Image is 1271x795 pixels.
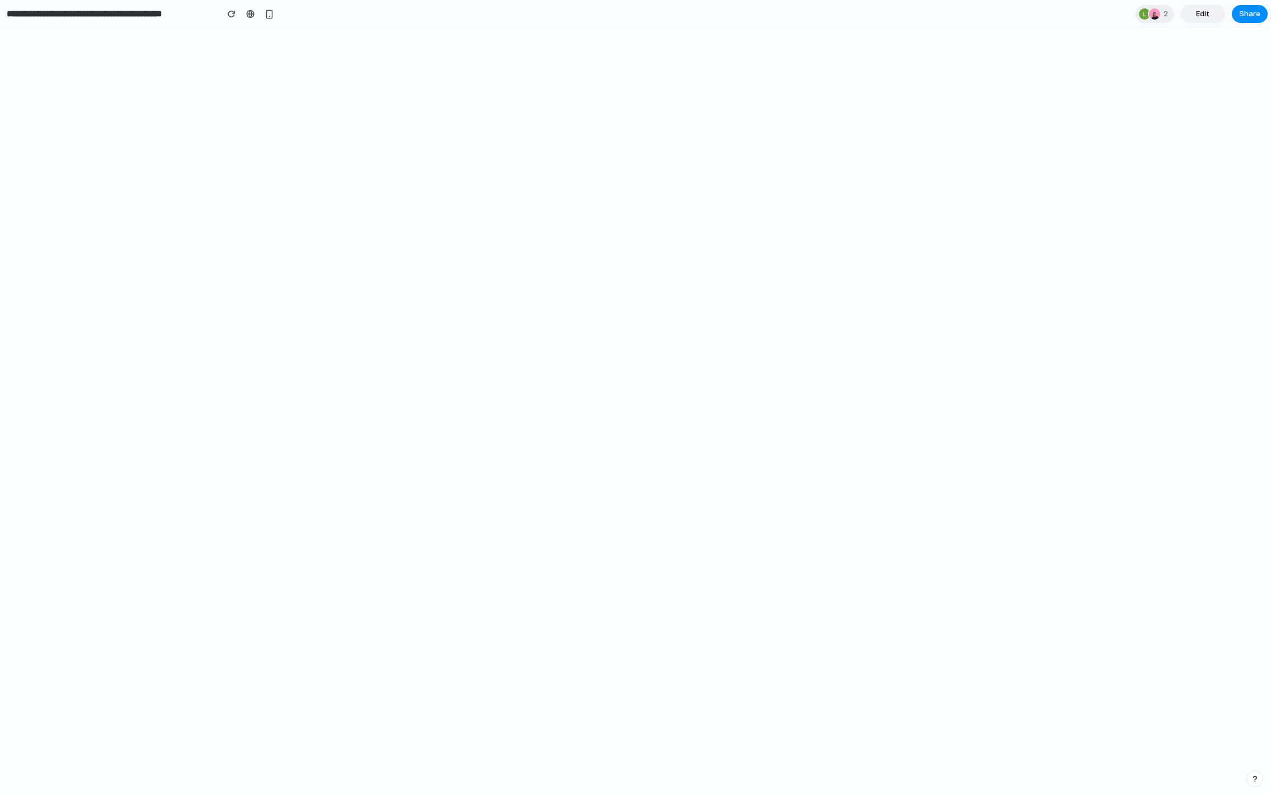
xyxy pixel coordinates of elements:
span: 2 [1164,8,1171,20]
button: Share [1232,5,1268,23]
div: 2 [1136,5,1174,23]
span: Share [1239,8,1260,20]
span: Edit [1196,8,1209,20]
a: Edit [1180,5,1225,23]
